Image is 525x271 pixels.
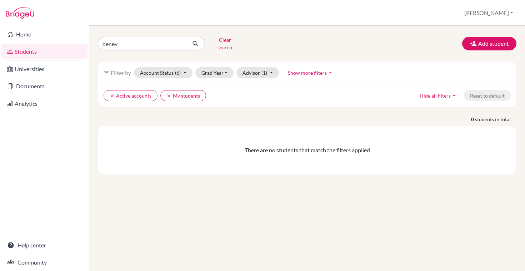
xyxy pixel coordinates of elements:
[98,37,186,50] input: Find student by name...
[1,238,87,252] a: Help center
[464,90,511,101] button: Reset to default
[175,70,181,76] span: (6)
[104,146,511,154] div: There are no students that match the filters applied
[420,93,451,99] span: Hide all filters
[1,44,87,59] a: Students
[414,90,464,101] button: Hide all filtersarrow_drop_up
[104,70,109,75] i: filter_list
[327,69,334,76] i: arrow_drop_up
[236,67,279,78] button: Advisor(1)
[1,255,87,270] a: Community
[261,70,267,76] span: (1)
[1,27,87,41] a: Home
[471,115,475,123] strong: 0
[1,79,87,93] a: Documents
[288,70,327,76] span: Show more filters
[282,67,340,78] button: Show more filtersarrow_drop_up
[1,97,87,111] a: Analytics
[6,7,34,19] img: Bridge-U
[134,67,192,78] button: Account Status(6)
[475,115,516,123] span: students in total
[205,34,245,53] button: Clear search
[104,90,157,101] button: clearActive accounts
[1,62,87,76] a: Universities
[160,90,206,101] button: clearMy students
[195,67,234,78] button: Grad Year
[111,69,131,76] span: Filter by
[451,92,458,99] i: arrow_drop_up
[461,6,516,20] button: [PERSON_NAME]
[166,93,171,98] i: clear
[110,93,115,98] i: clear
[462,37,516,50] button: Add student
